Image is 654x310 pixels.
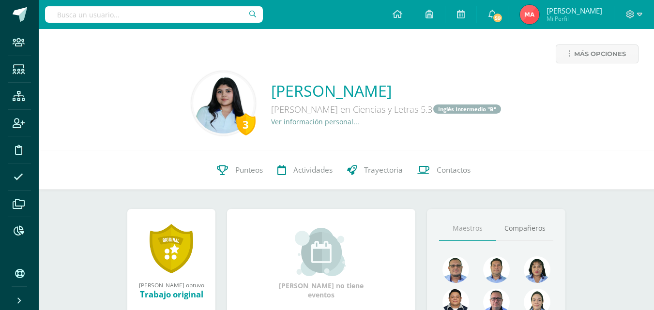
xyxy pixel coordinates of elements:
span: Actividades [293,165,333,175]
input: Busca un usuario... [45,6,263,23]
a: Ver información personal... [271,117,359,126]
img: event_small.png [295,228,348,276]
div: 3 [236,113,256,135]
span: Más opciones [574,45,626,63]
div: [PERSON_NAME] obtuvo [137,281,206,289]
span: 59 [492,13,503,23]
a: Maestros [439,216,496,241]
a: Contactos [410,151,478,190]
span: Mi Perfil [547,15,602,23]
a: Más opciones [556,44,639,63]
a: Inglés Intermedio "B" [433,104,501,114]
img: 371adb901e00c108b455316ee4864f9b.png [524,256,550,283]
a: [PERSON_NAME] [271,80,502,101]
img: cedda52bd1e23f0af5e115b17c6028cb.png [193,73,254,133]
a: Punteos [210,151,270,190]
span: [PERSON_NAME] [547,6,602,15]
div: Trabajo original [137,289,206,300]
img: 2ac039123ac5bd71a02663c3aa063ac8.png [483,256,510,283]
div: [PERSON_NAME] en Ciencias y Letras 5.3 [271,101,502,117]
span: Punteos [235,165,263,175]
span: Contactos [437,165,471,175]
a: Compañeros [496,216,553,241]
img: 8d3d044f6c5e0d360e86203a217bbd6d.png [520,5,539,24]
span: Trayectoria [364,165,403,175]
a: Trayectoria [340,151,410,190]
img: 99962f3fa423c9b8099341731b303440.png [442,256,469,283]
div: [PERSON_NAME] no tiene eventos [273,228,370,299]
a: Actividades [270,151,340,190]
